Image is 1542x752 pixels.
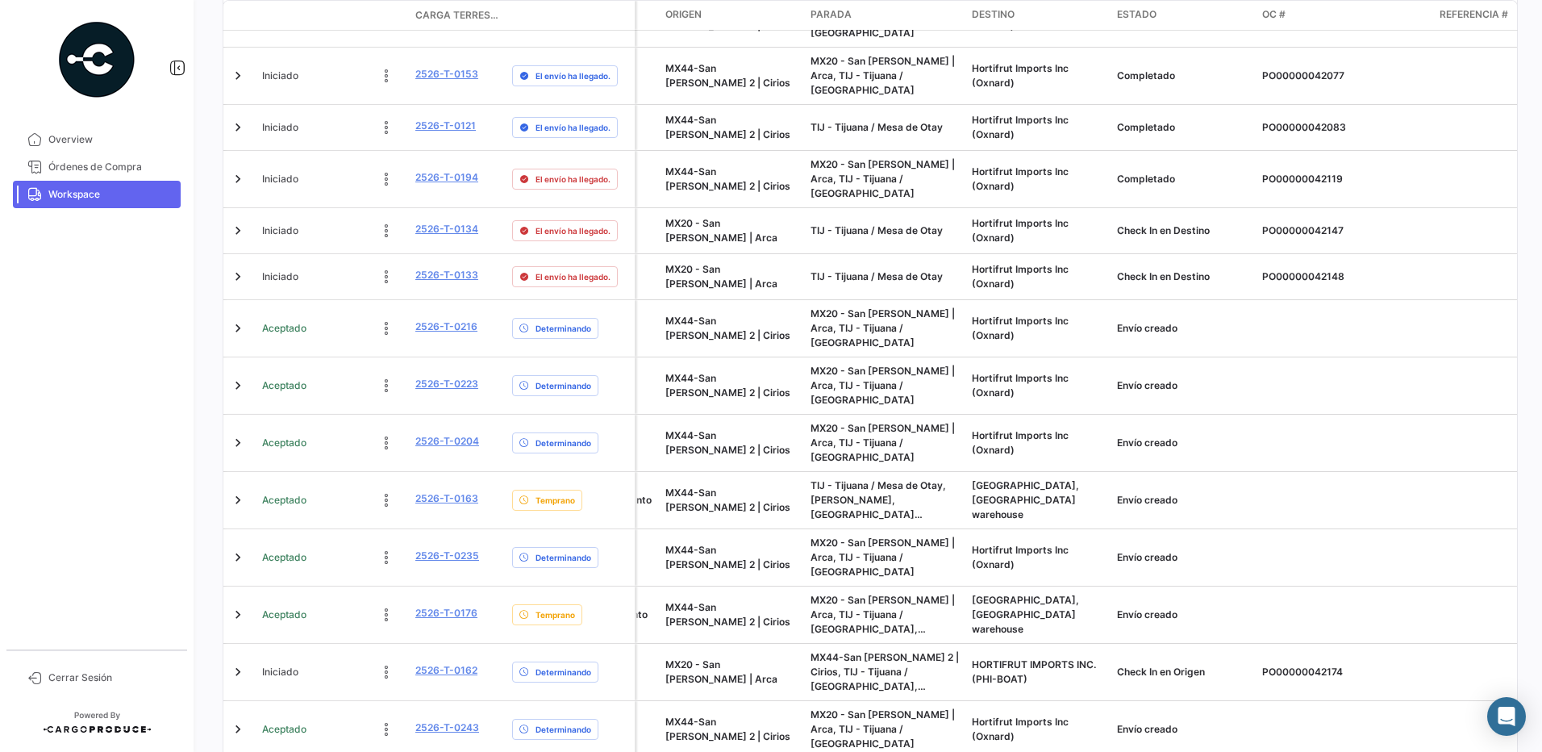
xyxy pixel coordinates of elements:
div: MX20 - San [PERSON_NAME] | Arca, TIJ - Tijuana / [GEOGRAPHIC_DATA] [811,54,959,98]
a: 2526-T-0235 [415,549,479,563]
span: MX44-San Quintín 2 | Cirios [665,165,790,192]
span: Aceptado [262,436,306,450]
div: PO00000042083 [1262,120,1427,135]
a: Expand/Collapse Row [230,549,246,566]
datatable-header-cell: OC # [1256,1,1433,30]
span: Determinando [536,437,591,449]
div: MX20 - San [PERSON_NAME] | Arca, TIJ - Tijuana / [GEOGRAPHIC_DATA], [PERSON_NAME],[GEOGRAPHIC_DAT... [811,593,959,637]
span: MX44-San Quintín 2 | Cirios [665,716,790,742]
span: Estado [1117,7,1156,22]
a: 2526-T-0223 [415,377,478,391]
span: Iniciado [262,665,298,679]
span: Hortifrut Imports Inc (Oxnard) [972,217,1069,244]
a: 2526-T-0194 [415,170,478,185]
span: MX44-San Quintín 2 | Cirios [665,114,790,140]
a: 2526-T-0153 [415,67,478,81]
div: PO00000042174 [1262,665,1427,679]
datatable-header-cell: Estado [256,9,409,22]
span: Hortifrut Imports Inc (Oxnard) [972,716,1069,742]
a: Expand/Collapse Row [230,320,246,336]
div: Completado [1117,172,1249,186]
span: MX20 - San Quintín | Arca [665,263,777,290]
a: 2526-T-0133 [415,268,478,282]
div: Envío creado [1117,378,1249,393]
span: Temprano [536,608,575,621]
img: powered-by.png [56,19,137,100]
span: Aceptado [262,321,306,336]
span: Hortifrut Imports Inc (Oxnard) [972,315,1069,341]
span: Overview [48,132,174,147]
a: Expand/Collapse Row [230,119,246,136]
a: Overview [13,126,181,153]
datatable-header-cell: Carga Terrestre # [409,2,506,29]
span: MX44-San Quintín 2 | Cirios [665,544,790,570]
span: MX20 - San Quintín | Arca [665,658,777,685]
span: Aceptado [262,550,306,565]
datatable-header-cell: Origen [659,1,804,30]
span: Iniciado [262,224,298,238]
span: El envío ha llegado. [536,69,611,82]
div: MX20 - San [PERSON_NAME] | Arca, TIJ - Tijuana / [GEOGRAPHIC_DATA] [811,157,959,201]
span: Parada [811,7,852,22]
div: PO00000042077 [1262,69,1427,83]
span: Wakefern Newark,NJ warehouse [972,594,1079,635]
a: Expand/Collapse Row [230,223,246,239]
span: Temprano [536,494,575,507]
a: 2526-T-0162 [415,663,477,678]
span: OC # [1262,7,1286,22]
a: Expand/Collapse Row [230,435,246,451]
div: PO00000042147 [1262,224,1427,238]
span: Iniciado [262,69,298,83]
a: Expand/Collapse Row [230,664,246,680]
span: MX44-San Quintín 2 | Cirios [665,601,790,628]
a: Expand/Collapse Row [230,378,246,394]
div: MX20 - San [PERSON_NAME] | Arca, TIJ - Tijuana / [GEOGRAPHIC_DATA] [811,364,959,407]
span: Referencia # [1440,7,1508,22]
span: Aceptado [262,493,306,508]
span: Cerrar Sesión [48,671,174,685]
span: Hortifrut Imports Inc (Oxnard) [972,544,1069,570]
div: TIJ - Tijuana / Mesa de Otay, [PERSON_NAME],[GEOGRAPHIC_DATA] warehouse [811,478,959,522]
span: MX44-San Quintín 2 | Cirios [665,487,790,513]
a: Expand/Collapse Row [230,171,246,187]
div: MX20 - San [PERSON_NAME] | Arca, TIJ - Tijuana / [GEOGRAPHIC_DATA] [811,708,959,751]
span: Hortifrut Imports Inc (Oxnard) [972,62,1069,89]
span: Hortifrut Imports Inc (Oxnard) [972,372,1069,399]
span: MX44-San Quintín 2 | Cirios [665,62,790,89]
span: MX44-San Quintín 2 | Cirios [665,372,790,399]
div: TIJ - Tijuana / Mesa de Otay [811,224,959,238]
span: Aceptado [262,378,306,393]
span: Workspace [48,187,174,202]
div: Envío creado [1117,550,1249,565]
a: 2526-T-0204 [415,434,479,449]
datatable-header-cell: Delay Status [506,9,635,22]
span: Determinando [536,379,591,392]
div: TIJ - Tijuana / Mesa de Otay [811,269,959,284]
div: Check In en Destino [1117,224,1249,238]
div: Envío creado [1117,436,1249,450]
span: El envío ha llegado. [536,173,611,186]
div: Abrir Intercom Messenger [1487,697,1526,736]
a: 2526-T-0121 [415,119,476,133]
span: Hortifrut Imports Inc (Oxnard) [972,429,1069,456]
span: HORTIFRUT IMPORTS INC. (PHI-BOAT) [972,658,1096,685]
div: Completado [1117,120,1249,135]
span: Aceptado [262,608,306,622]
a: Expand/Collapse Row [230,269,246,285]
div: Check In en Origen [1117,665,1249,679]
div: Envío creado [1117,608,1249,622]
div: PO00000042119 [1262,172,1427,186]
div: Envío creado [1117,493,1249,508]
div: MX44-San [PERSON_NAME] 2 | Cirios, TIJ - Tijuana / [GEOGRAPHIC_DATA], [PERSON_NAME],[GEOGRAPHIC_D... [811,650,959,694]
datatable-header-cell: Parada [804,1,965,30]
datatable-header-cell: Estado [1111,1,1256,30]
span: MX20 - San Quintín | Arca [665,217,777,244]
span: MX44-San Quintín 2 | Cirios [665,315,790,341]
span: Hortifrut Imports Inc (Oxnard) [972,114,1069,140]
span: El envío ha llegado. [536,121,611,134]
span: Iniciado [262,120,298,135]
span: Órdenes de Compra [48,160,174,174]
span: Destino [972,7,1015,22]
span: Aceptado [262,722,306,737]
a: 2526-T-0216 [415,320,477,334]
